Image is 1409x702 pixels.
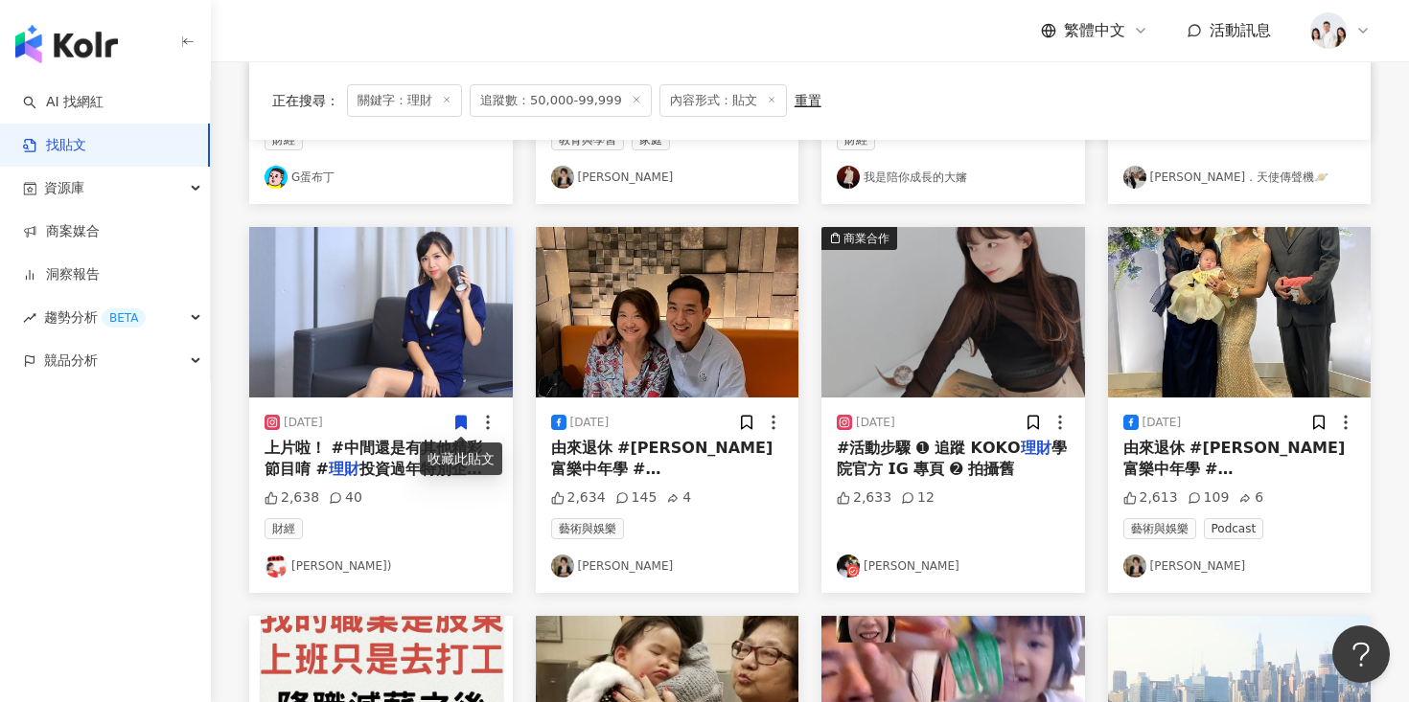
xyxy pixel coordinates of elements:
div: 145 [615,488,658,508]
div: 2,633 [837,488,891,508]
a: KOL Avatar[PERSON_NAME] [551,555,784,577]
div: 重置 [795,93,821,108]
span: 趨勢分析 [44,296,146,339]
div: post-image商業合作 [821,227,1085,397]
div: 12 [901,488,935,508]
img: post-image [821,227,1085,397]
div: [DATE] [570,415,610,431]
a: 商案媒合 [23,222,100,241]
div: 收藏此貼文 [420,442,502,475]
mark: 理財 [1021,439,1051,457]
div: 6 [1238,488,1263,508]
a: KOL Avatar我是陪你成長的大嬸 [837,166,1070,189]
span: 投資過年特別企劃記得鎖定SuperS [265,460,482,499]
img: post-image [249,227,513,397]
a: KOL Avatar[PERSON_NAME]) [265,555,497,577]
img: KOL Avatar [837,166,860,189]
span: 由來退休 #[PERSON_NAME]富樂中年學 #[PERSON_NAME]的 [1123,439,1346,500]
div: 109 [1188,488,1230,508]
a: searchAI 找網紅 [23,93,104,112]
a: KOL Avatar[PERSON_NAME] [1123,555,1356,577]
span: 上片啦！ #中間還是有其他精彩節目唷 # [265,439,482,478]
span: 內容形式：貼文 [659,84,787,117]
img: KOL Avatar [551,166,574,189]
div: 2,638 [265,488,319,508]
a: KOL Avatar[PERSON_NAME] [837,555,1070,577]
div: 2,634 [551,488,606,508]
mark: 理財 [329,460,359,478]
div: 2,613 [1123,488,1178,508]
span: 關鍵字：理財 [347,84,462,117]
span: 競品分析 [44,339,98,382]
span: 資源庫 [44,167,84,210]
a: 找貼文 [23,136,86,155]
a: 洞察報告 [23,265,100,284]
img: post-image [1108,227,1372,397]
div: [DATE] [1143,415,1182,431]
span: 正在搜尋 ： [272,93,339,108]
span: rise [23,311,36,325]
div: 4 [666,488,691,508]
div: 40 [329,488,362,508]
img: logo [15,25,118,63]
div: [DATE] [284,415,323,431]
img: KOL Avatar [837,555,860,577]
div: 商業合作 [843,229,889,248]
span: 繁體中文 [1064,20,1125,41]
a: KOL AvatarG蛋布丁 [265,166,497,189]
a: KOL Avatar[PERSON_NAME]．天使傳聲機🪐 [1123,166,1356,189]
iframe: Help Scout Beacon - Open [1332,625,1390,683]
span: 財經 [265,518,303,539]
span: 藝術與娛樂 [551,518,624,539]
span: Podcast [1204,518,1264,539]
a: KOL Avatar[PERSON_NAME] [551,166,784,189]
img: KOL Avatar [265,166,288,189]
span: 活動訊息 [1210,21,1271,39]
img: KOL Avatar [551,555,574,577]
span: 追蹤數：50,000-99,999 [470,84,652,117]
span: #活動步驟 ➊ 追蹤 𝗞𝗢𝗞𝗢 [837,439,1021,457]
img: KOL Avatar [1123,166,1146,189]
img: 20231221_NR_1399_Small.jpg [1310,12,1347,49]
span: 由來退休 #[PERSON_NAME]富樂中年學 #[PERSON_NAME]的 [551,439,774,500]
img: KOL Avatar [1123,555,1146,577]
div: [DATE] [856,415,895,431]
span: 藝術與娛樂 [1123,518,1196,539]
div: BETA [102,308,146,328]
img: post-image [536,227,799,397]
img: KOL Avatar [265,555,288,577]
